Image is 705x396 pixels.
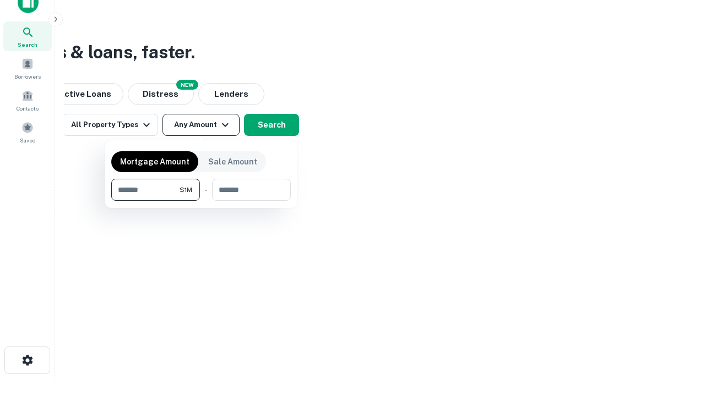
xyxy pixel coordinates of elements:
span: $1M [180,185,192,195]
div: - [204,179,208,201]
iframe: Chat Widget [650,308,705,361]
p: Mortgage Amount [120,156,189,168]
p: Sale Amount [208,156,257,168]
